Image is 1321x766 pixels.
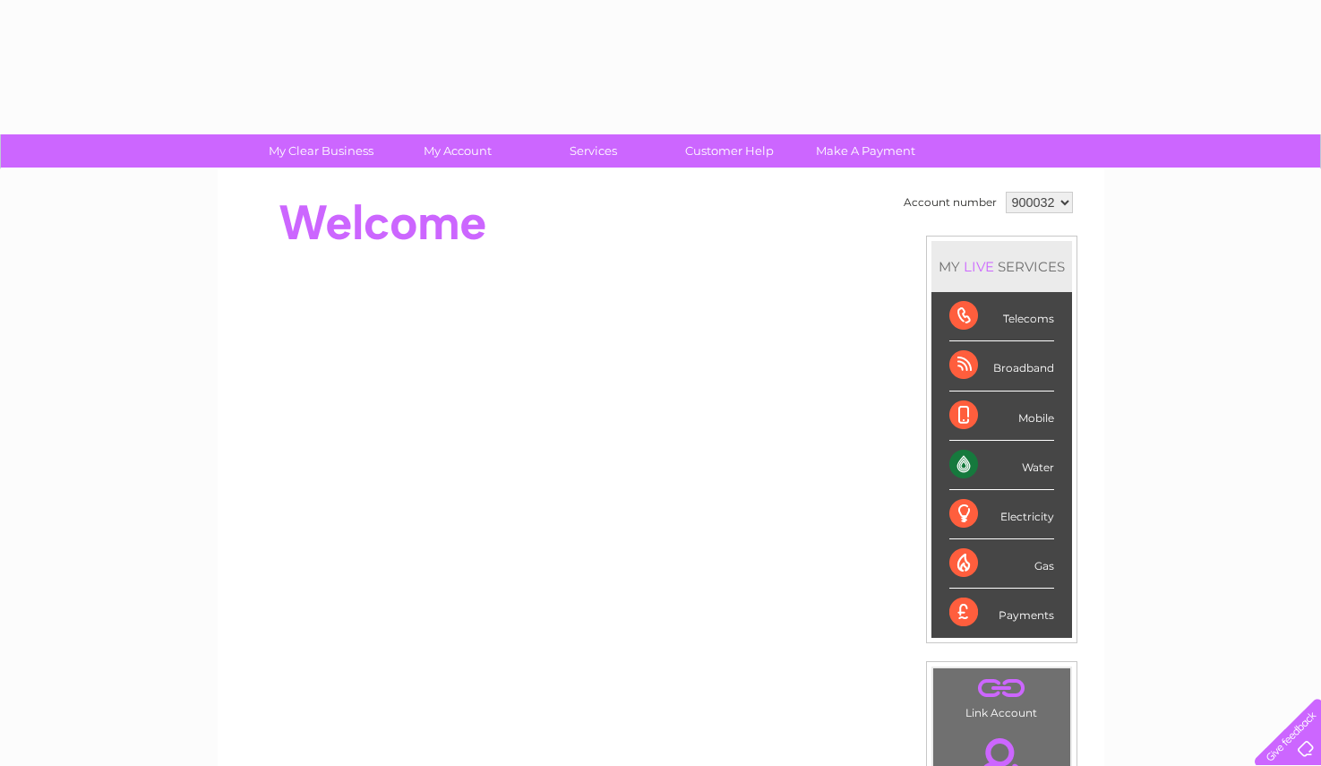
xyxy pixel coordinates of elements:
div: LIVE [960,258,998,275]
div: Broadband [949,341,1054,391]
a: Services [519,134,667,168]
a: Customer Help [656,134,803,168]
div: Gas [949,539,1054,589]
div: MY SERVICES [931,241,1072,292]
a: . [938,673,1066,704]
div: Payments [949,589,1054,637]
a: My Clear Business [247,134,395,168]
td: Link Account [932,667,1071,724]
a: Make A Payment [792,134,939,168]
td: Account number [899,187,1001,218]
div: Water [949,441,1054,490]
div: Electricity [949,490,1054,539]
div: Mobile [949,392,1054,441]
div: Telecoms [949,292,1054,341]
a: My Account [383,134,531,168]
